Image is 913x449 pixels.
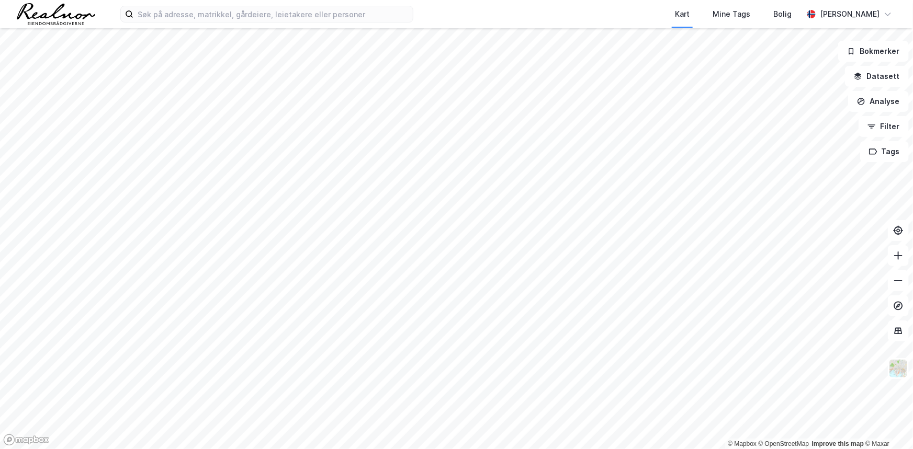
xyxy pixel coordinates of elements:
div: Kart [675,8,690,20]
button: Filter [859,116,909,137]
button: Datasett [845,66,909,87]
button: Bokmerker [838,41,909,62]
a: Mapbox homepage [3,434,49,446]
div: Bolig [773,8,792,20]
img: Z [888,359,908,378]
a: Improve this map [812,440,864,447]
input: Søk på adresse, matrikkel, gårdeiere, leietakere eller personer [133,6,413,22]
div: Kontrollprogram for chat [861,399,913,449]
button: Tags [860,141,909,162]
div: Mine Tags [713,8,750,20]
button: Analyse [848,91,909,112]
iframe: Chat Widget [861,399,913,449]
img: realnor-logo.934646d98de889bb5806.png [17,3,95,25]
div: [PERSON_NAME] [820,8,880,20]
a: Mapbox [728,440,757,447]
a: OpenStreetMap [759,440,809,447]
